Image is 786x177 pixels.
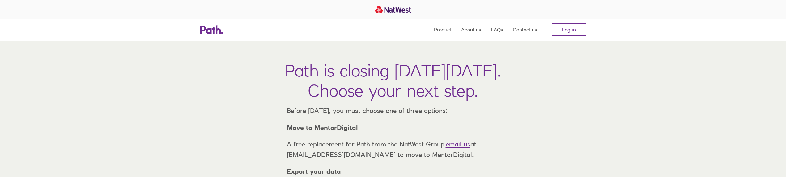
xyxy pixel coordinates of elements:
a: About us [461,19,481,41]
a: Log in [552,23,586,36]
p: Before [DATE], you must choose one of three options: [282,105,504,116]
strong: Move to MentorDigital [287,124,358,131]
p: A free replacement for Path from the NatWest Group, at [EMAIL_ADDRESS][DOMAIN_NAME] to move to Me... [282,139,504,160]
h1: Path is closing [DATE][DATE]. Choose your next step. [285,60,501,101]
a: Product [434,19,451,41]
a: email us [446,140,470,148]
a: Contact us [513,19,537,41]
strong: Export your data [287,167,341,175]
a: FAQs [491,19,503,41]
